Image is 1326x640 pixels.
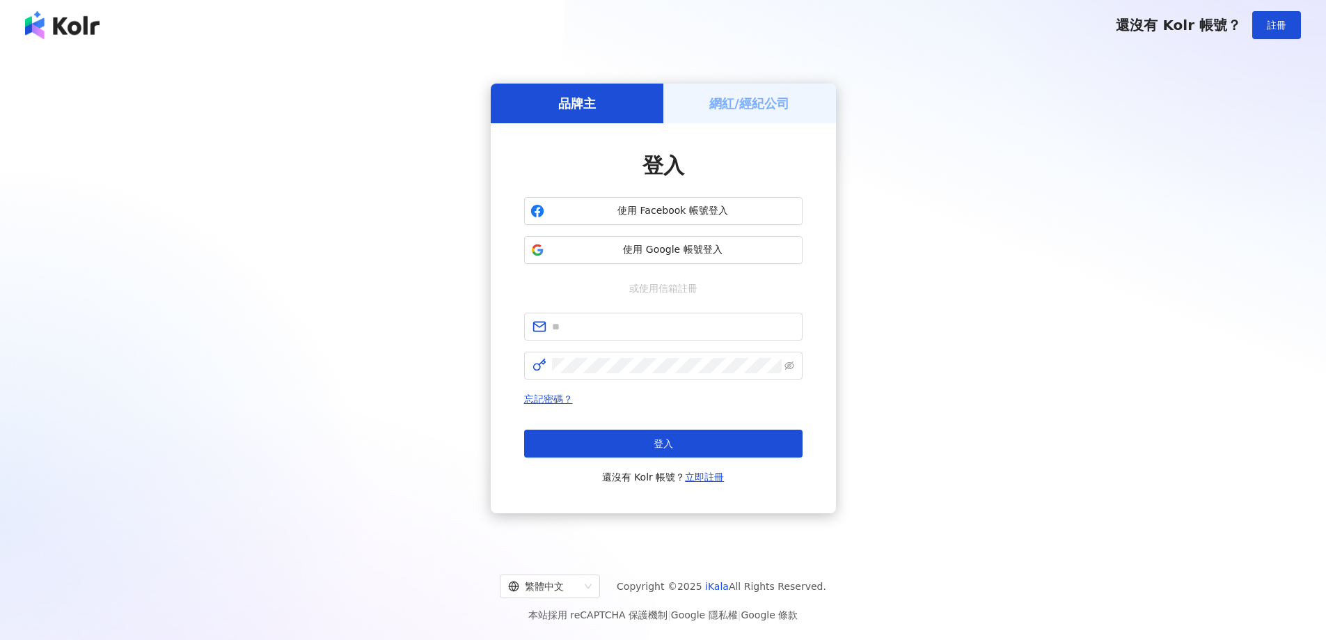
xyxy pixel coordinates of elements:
[524,236,803,264] button: 使用 Google 帳號登入
[524,197,803,225] button: 使用 Facebook 帳號登入
[1267,19,1286,31] span: 註冊
[25,11,100,39] img: logo
[738,609,741,621] span: |
[654,438,673,449] span: 登入
[617,578,826,595] span: Copyright © 2025 All Rights Reserved.
[784,361,794,370] span: eye-invisible
[671,609,738,621] a: Google 隱私權
[705,581,729,592] a: iKala
[550,204,796,218] span: 使用 Facebook 帳號登入
[668,609,671,621] span: |
[524,430,803,458] button: 登入
[558,95,596,112] h5: 品牌主
[709,95,789,112] h5: 網紅/經紀公司
[528,607,798,623] span: 本站採用 reCAPTCHA 保護機制
[1252,11,1301,39] button: 註冊
[1116,17,1241,33] span: 還沒有 Kolr 帳號？
[642,153,684,178] span: 登入
[602,469,725,485] span: 還沒有 Kolr 帳號？
[619,281,707,296] span: 或使用信箱註冊
[550,243,796,257] span: 使用 Google 帳號登入
[524,393,573,405] a: 忘記密碼？
[685,471,724,483] a: 立即註冊
[508,575,579,598] div: 繁體中文
[741,609,798,621] a: Google 條款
